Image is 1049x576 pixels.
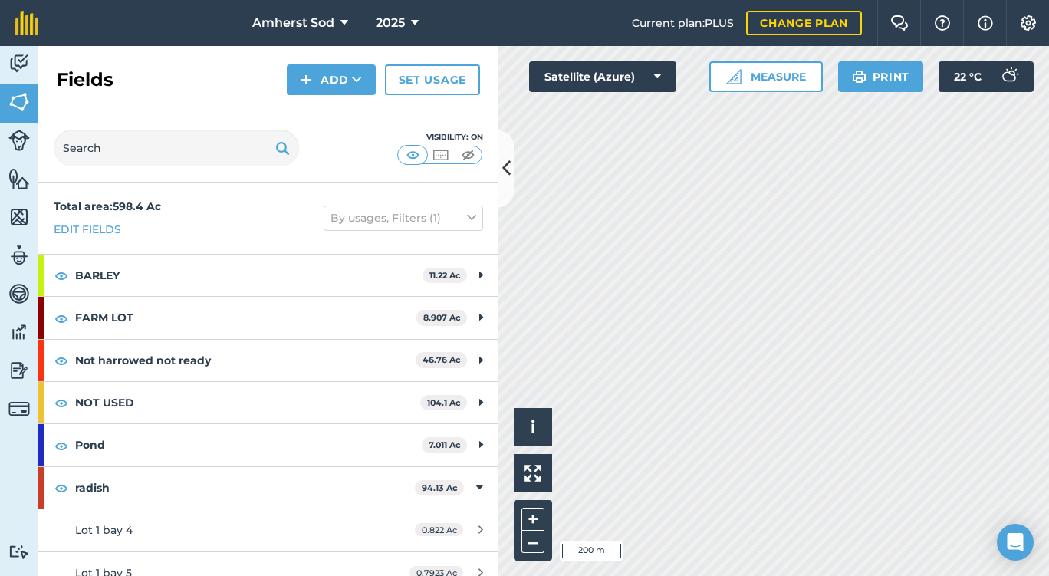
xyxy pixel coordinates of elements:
strong: Total area : 598.4 Ac [54,199,161,213]
strong: NOT USED [75,382,420,423]
img: svg+xml;base64,PD94bWwgdmVyc2lvbj0iMS4wIiBlbmNvZGluZz0idXRmLTgiPz4KPCEtLSBHZW5lcmF0b3I6IEFkb2JlIE... [8,545,30,559]
img: svg+xml;base64,PHN2ZyB4bWxucz0iaHR0cDovL3d3dy53My5vcmcvMjAwMC9zdmciIHdpZHRoPSIxOCIgaGVpZ2h0PSIyNC... [54,266,68,285]
a: Set usage [385,64,480,95]
img: A cog icon [1019,15,1037,31]
span: 22 ° C [954,61,982,92]
strong: 94.13 Ac [422,482,458,493]
button: 22 °C [939,61,1034,92]
span: Amherst Sod [252,14,334,32]
strong: 11.22 Ac [429,270,461,281]
a: Change plan [746,11,862,35]
strong: Not harrowed not ready [75,340,416,381]
span: i [531,417,535,436]
img: svg+xml;base64,PD94bWwgdmVyc2lvbj0iMS4wIiBlbmNvZGluZz0idXRmLTgiPz4KPCEtLSBHZW5lcmF0b3I6IEFkb2JlIE... [8,282,30,305]
img: svg+xml;base64,PHN2ZyB4bWxucz0iaHR0cDovL3d3dy53My5vcmcvMjAwMC9zdmciIHdpZHRoPSI1NiIgaGVpZ2h0PSI2MC... [8,206,30,229]
img: svg+xml;base64,PD94bWwgdmVyc2lvbj0iMS4wIiBlbmNvZGluZz0idXRmLTgiPz4KPCEtLSBHZW5lcmF0b3I6IEFkb2JlIE... [8,52,30,75]
span: Lot 1 bay 4 [75,523,133,537]
img: svg+xml;base64,PHN2ZyB4bWxucz0iaHR0cDovL3d3dy53My5vcmcvMjAwMC9zdmciIHdpZHRoPSI1NiIgaGVpZ2h0PSI2MC... [8,91,30,114]
strong: 7.011 Ac [429,439,461,450]
img: Ruler icon [726,69,742,84]
img: svg+xml;base64,PHN2ZyB4bWxucz0iaHR0cDovL3d3dy53My5vcmcvMjAwMC9zdmciIHdpZHRoPSIxOCIgaGVpZ2h0PSIyNC... [54,393,68,412]
img: svg+xml;base64,PHN2ZyB4bWxucz0iaHR0cDovL3d3dy53My5vcmcvMjAwMC9zdmciIHdpZHRoPSIxOCIgaGVpZ2h0PSIyNC... [54,479,68,497]
img: svg+xml;base64,PHN2ZyB4bWxucz0iaHR0cDovL3d3dy53My5vcmcvMjAwMC9zdmciIHdpZHRoPSI1MCIgaGVpZ2h0PSI0MC... [431,147,450,163]
a: Lot 1 bay 40.822 Ac [38,509,498,551]
img: svg+xml;base64,PD94bWwgdmVyc2lvbj0iMS4wIiBlbmNvZGluZz0idXRmLTgiPz4KPCEtLSBHZW5lcmF0b3I6IEFkb2JlIE... [8,359,30,382]
img: svg+xml;base64,PHN2ZyB4bWxucz0iaHR0cDovL3d3dy53My5vcmcvMjAwMC9zdmciIHdpZHRoPSIxNCIgaGVpZ2h0PSIyNC... [301,71,311,89]
img: fieldmargin Logo [15,11,38,35]
div: Open Intercom Messenger [997,524,1034,561]
button: i [514,408,552,446]
button: – [521,531,544,553]
strong: FARM LOT [75,297,416,338]
img: A question mark icon [933,15,952,31]
div: BARLEY11.22 Ac [38,255,498,296]
img: svg+xml;base64,PD94bWwgdmVyc2lvbj0iMS4wIiBlbmNvZGluZz0idXRmLTgiPz4KPCEtLSBHZW5lcmF0b3I6IEFkb2JlIE... [8,130,30,151]
img: svg+xml;base64,PHN2ZyB4bWxucz0iaHR0cDovL3d3dy53My5vcmcvMjAwMC9zdmciIHdpZHRoPSIxOSIgaGVpZ2h0PSIyNC... [852,67,866,86]
span: 2025 [376,14,405,32]
img: svg+xml;base64,PHN2ZyB4bWxucz0iaHR0cDovL3d3dy53My5vcmcvMjAwMC9zdmciIHdpZHRoPSIxNyIgaGVpZ2h0PSIxNy... [978,14,993,32]
img: svg+xml;base64,PHN2ZyB4bWxucz0iaHR0cDovL3d3dy53My5vcmcvMjAwMC9zdmciIHdpZHRoPSIxOCIgaGVpZ2h0PSIyNC... [54,309,68,327]
div: radish94.13 Ac [38,467,498,509]
strong: BARLEY [75,255,423,296]
button: Satellite (Azure) [529,61,676,92]
button: By usages, Filters (1) [324,206,483,230]
button: Print [838,61,924,92]
strong: 46.76 Ac [423,354,461,365]
img: svg+xml;base64,PHN2ZyB4bWxucz0iaHR0cDovL3d3dy53My5vcmcvMjAwMC9zdmciIHdpZHRoPSIxOCIgaGVpZ2h0PSIyNC... [54,436,68,455]
strong: radish [75,467,415,509]
button: + [521,508,544,531]
h2: Fields [57,67,113,92]
span: 0.822 Ac [415,523,463,536]
img: Two speech bubbles overlapping with the left bubble in the forefront [890,15,909,31]
img: svg+xml;base64,PHN2ZyB4bWxucz0iaHR0cDovL3d3dy53My5vcmcvMjAwMC9zdmciIHdpZHRoPSI1NiIgaGVpZ2h0PSI2MC... [8,167,30,190]
strong: 8.907 Ac [423,312,461,323]
div: Pond7.011 Ac [38,424,498,466]
a: Edit fields [54,221,121,238]
div: NOT USED104.1 Ac [38,382,498,423]
strong: 104.1 Ac [427,397,461,408]
button: Measure [709,61,823,92]
button: Add [287,64,376,95]
img: svg+xml;base64,PHN2ZyB4bWxucz0iaHR0cDovL3d3dy53My5vcmcvMjAwMC9zdmciIHdpZHRoPSIxOCIgaGVpZ2h0PSIyNC... [54,351,68,370]
input: Search [54,130,299,166]
img: svg+xml;base64,PHN2ZyB4bWxucz0iaHR0cDovL3d3dy53My5vcmcvMjAwMC9zdmciIHdpZHRoPSI1MCIgaGVpZ2h0PSI0MC... [403,147,423,163]
div: Not harrowed not ready46.76 Ac [38,340,498,381]
img: svg+xml;base64,PD94bWwgdmVyc2lvbj0iMS4wIiBlbmNvZGluZz0idXRmLTgiPz4KPCEtLSBHZW5lcmF0b3I6IEFkb2JlIE... [8,244,30,267]
div: FARM LOT8.907 Ac [38,297,498,338]
div: Visibility: On [397,131,483,143]
span: Current plan : PLUS [632,15,734,31]
img: svg+xml;base64,PD94bWwgdmVyc2lvbj0iMS4wIiBlbmNvZGluZz0idXRmLTgiPz4KPCEtLSBHZW5lcmF0b3I6IEFkb2JlIE... [8,398,30,420]
strong: Pond [75,424,422,466]
img: svg+xml;base64,PD94bWwgdmVyc2lvbj0iMS4wIiBlbmNvZGluZz0idXRmLTgiPz4KPCEtLSBHZW5lcmF0b3I6IEFkb2JlIE... [994,61,1024,92]
img: Four arrows, one pointing top left, one top right, one bottom right and the last bottom left [524,465,541,482]
img: svg+xml;base64,PD94bWwgdmVyc2lvbj0iMS4wIiBlbmNvZGluZz0idXRmLTgiPz4KPCEtLSBHZW5lcmF0b3I6IEFkb2JlIE... [8,321,30,344]
img: svg+xml;base64,PHN2ZyB4bWxucz0iaHR0cDovL3d3dy53My5vcmcvMjAwMC9zdmciIHdpZHRoPSIxOSIgaGVpZ2h0PSIyNC... [275,139,290,157]
img: svg+xml;base64,PHN2ZyB4bWxucz0iaHR0cDovL3d3dy53My5vcmcvMjAwMC9zdmciIHdpZHRoPSI1MCIgaGVpZ2h0PSI0MC... [459,147,478,163]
